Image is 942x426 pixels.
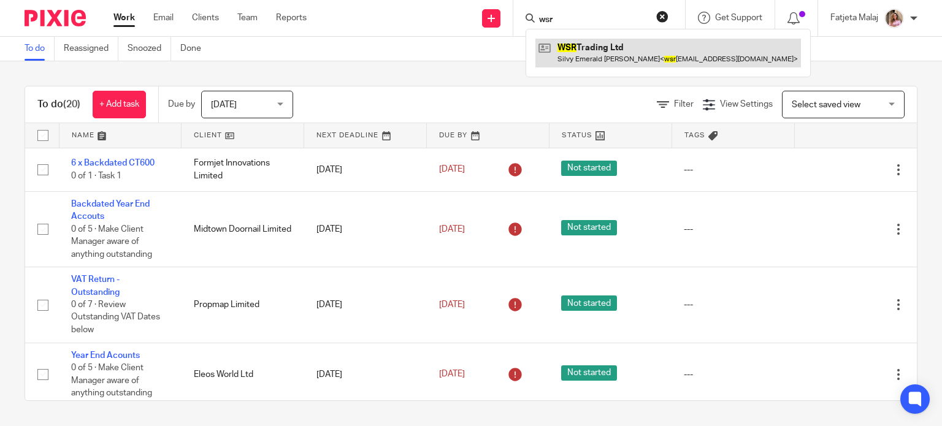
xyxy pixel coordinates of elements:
input: Search [538,15,648,26]
span: Tags [684,132,705,139]
img: Pixie [25,10,86,26]
span: 0 of 5 · Make Client Manager aware of anything outstanding [71,363,152,397]
span: 0 of 1 · Task 1 [71,172,121,180]
td: [DATE] [304,191,427,267]
img: MicrosoftTeams-image%20(5).png [884,9,904,28]
span: [DATE] [439,300,465,309]
a: Reports [276,12,307,24]
span: Not started [561,295,617,311]
span: [DATE] [211,101,237,109]
a: Backdated Year End Accouts [71,200,150,221]
td: Eleos World Ltd [182,343,304,406]
span: Not started [561,220,617,235]
span: [DATE] [439,370,465,378]
div: --- [684,164,782,176]
div: --- [684,299,782,311]
td: [DATE] [304,267,427,343]
span: Get Support [715,13,762,22]
p: Due by [168,98,195,110]
h1: To do [37,98,80,111]
span: 0 of 7 · Review Outstanding VAT Dates below [71,300,160,334]
span: Filter [674,100,694,108]
td: Midtown Doornail Limited [182,191,304,267]
span: Select saved view [792,101,860,109]
td: [DATE] [304,343,427,406]
span: View Settings [720,100,773,108]
td: [DATE] [304,148,427,191]
a: 6 x Backdated CT600 [71,159,155,167]
a: Year End Acounts [71,351,140,360]
a: Clients [192,12,219,24]
span: [DATE] [439,225,465,234]
a: + Add task [93,91,146,118]
a: Reassigned [64,37,118,61]
td: Formjet Innovations Limited [182,148,304,191]
a: VAT Return - Outstanding [71,275,120,296]
a: Email [153,12,174,24]
div: --- [684,368,782,381]
a: To do [25,37,55,61]
span: (20) [63,99,80,109]
button: Clear [656,10,668,23]
span: 0 of 5 · Make Client Manager aware of anything outstanding [71,225,152,259]
a: Snoozed [128,37,171,61]
span: Not started [561,161,617,176]
span: Not started [561,365,617,381]
td: Propmap Limited [182,267,304,343]
p: Fatjeta Malaj [830,12,878,24]
a: Done [180,37,210,61]
div: --- [684,223,782,235]
a: Team [237,12,258,24]
a: Work [113,12,135,24]
span: [DATE] [439,165,465,174]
